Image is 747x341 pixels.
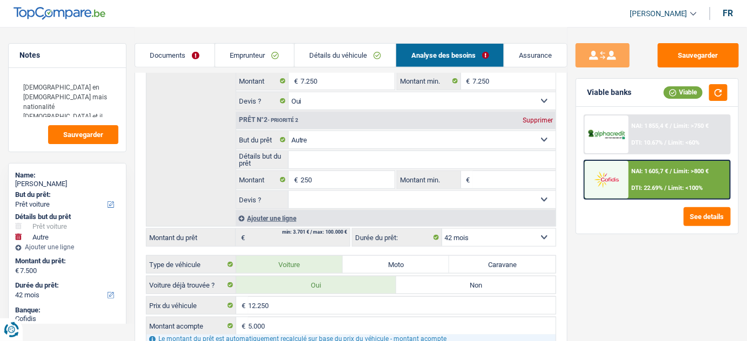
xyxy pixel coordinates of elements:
div: Viable [664,86,703,98]
span: € [236,229,248,246]
label: Devis ? [236,92,288,110]
span: € [461,72,473,90]
div: Viable banks [587,88,631,97]
a: Assurance [504,44,567,67]
span: NAI: 1 855,4 € [632,122,669,129]
div: min: 3.701 € / max: 100.000 € [282,230,347,235]
label: Voiture déjà trouvée ? [146,276,237,294]
button: Sauvegarder [658,43,739,67]
span: € [289,171,301,188]
span: € [236,317,248,335]
span: Sauvegarder [63,131,103,138]
label: Montant [236,72,288,90]
label: Montant du prêt: [15,257,117,265]
img: Cofidis [588,170,625,189]
div: fr [723,8,733,18]
span: € [461,171,473,188]
span: € [15,267,19,275]
label: Montant du prêt [146,229,236,246]
span: DTI: 10.67% [632,139,663,146]
div: Prêt n°2 [236,117,301,124]
a: Détails du véhicule [295,44,396,67]
img: AlphaCredit [588,128,625,140]
label: Montant min. [397,72,461,90]
label: Moto [343,256,449,273]
h5: Notes [19,51,115,60]
label: Caravane [449,256,556,273]
span: - Priorité 2 [268,117,298,123]
label: Durée du prêt: [352,229,442,246]
a: [PERSON_NAME] [621,5,697,23]
label: Prix du véhicule [146,297,237,314]
div: Ajouter une ligne [236,210,556,226]
span: DTI: 22.69% [632,185,663,192]
div: Cofidis [15,315,119,323]
label: Devis ? [236,191,288,208]
span: / [670,168,672,175]
span: € [289,72,301,90]
label: Montant [236,171,288,188]
div: [PERSON_NAME] [15,180,119,188]
a: Emprunteur [215,44,294,67]
span: / [670,122,672,129]
label: But du prêt: [15,190,117,199]
label: Oui [236,276,396,294]
button: Sauvegarder [48,125,118,144]
img: TopCompare Logo [14,7,105,20]
span: / [665,185,667,192]
span: [PERSON_NAME] [630,9,688,18]
span: / [665,139,667,146]
label: Voiture [236,256,343,273]
div: Ajouter une ligne [15,243,119,251]
span: € [236,297,248,314]
label: Non [396,276,556,294]
button: See details [684,207,731,226]
a: Analyse des besoins [396,44,504,67]
label: Durée du prêt: [15,281,117,290]
span: Limit: <60% [669,139,700,146]
span: NAI: 1 605,7 € [632,168,669,175]
label: Détails but du prêt [236,151,288,168]
div: Supprimer [520,117,556,124]
span: Limit: >800 € [674,168,709,175]
label: But du prêt [236,131,288,148]
div: Name: [15,171,119,180]
span: Limit: >750 € [674,122,709,129]
label: Type de véhicule [146,256,237,273]
label: Montant min. [397,171,461,188]
a: Documents [135,44,215,67]
span: Limit: <100% [669,185,703,192]
div: Détails but du prêt [15,213,119,221]
label: Montant acompte [146,317,237,335]
div: Banque: [15,306,119,315]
